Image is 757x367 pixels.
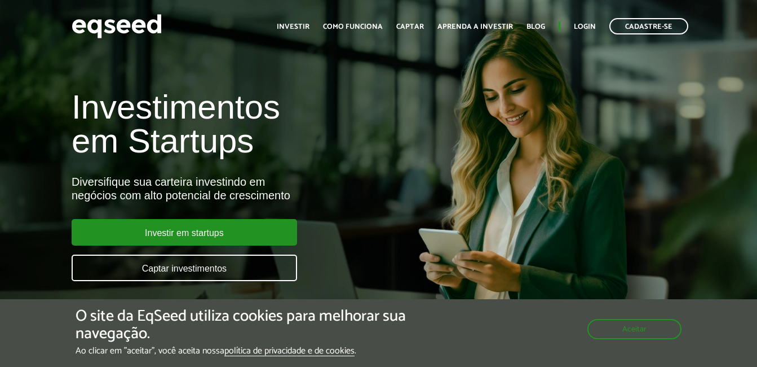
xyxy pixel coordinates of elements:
[72,11,162,41] img: EqSeed
[72,219,297,246] a: Investir em startups
[574,23,596,30] a: Login
[72,175,433,202] div: Diversifique sua carteira investindo em negócios com alto potencial de crescimento
[526,23,545,30] a: Blog
[323,23,383,30] a: Como funciona
[224,347,355,356] a: política de privacidade e de cookies
[587,319,681,339] button: Aceitar
[396,23,424,30] a: Captar
[437,23,513,30] a: Aprenda a investir
[609,18,688,34] a: Cadastre-se
[277,23,309,30] a: Investir
[76,308,439,343] h5: O site da EqSeed utiliza cookies para melhorar sua navegação.
[76,346,439,356] p: Ao clicar em "aceitar", você aceita nossa .
[72,255,297,281] a: Captar investimentos
[72,90,433,158] h1: Investimentos em Startups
